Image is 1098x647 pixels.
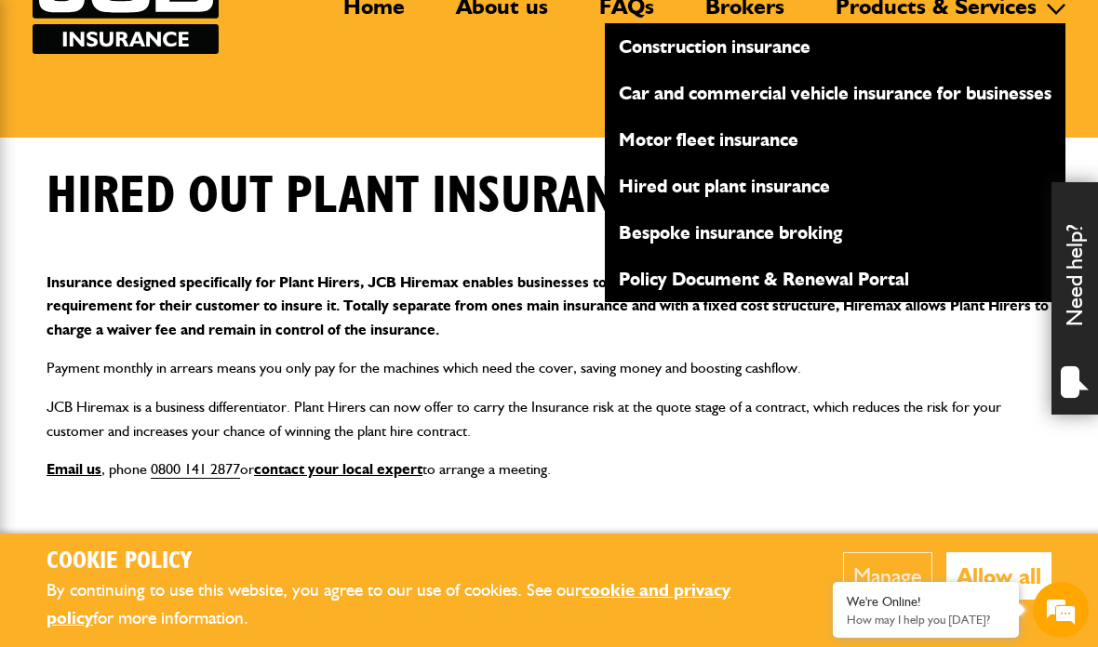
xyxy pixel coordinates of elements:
[847,594,1005,610] div: We're Online!
[47,460,101,478] a: Email us
[605,124,1065,155] a: Motor fleet insurance
[847,613,1005,627] p: How may I help you today?
[47,548,786,576] h2: Cookie Policy
[47,165,667,228] h1: Hired out plant insurance
[47,576,786,633] p: By continuing to use this website, you agree to our use of cookies. See our for more information.
[47,356,1051,380] p: Payment monthly in arrears means you only pay for the machines which need the cover, saving money...
[843,552,932,600] button: Manage
[1051,182,1098,415] div: Need help?
[47,457,1051,482] p: , phone or to arrange a meeting.
[605,31,1065,62] a: Construction insurance
[47,395,1051,442] p: JCB Hiremax is a business differentiator. Plant Hirers can now offer to carry the Insurance risk ...
[47,271,1051,342] p: Insurance designed specifically for Plant Hirers, JCB Hiremax enables businesses to hire plant ou...
[946,552,1051,600] button: Allow all
[605,77,1065,109] a: Car and commercial vehicle insurance for businesses
[605,170,1065,202] a: Hired out plant insurance
[605,263,1065,295] a: Policy Document & Renewal Portal
[605,217,1065,248] a: Bespoke insurance broking
[254,460,422,478] a: contact your local expert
